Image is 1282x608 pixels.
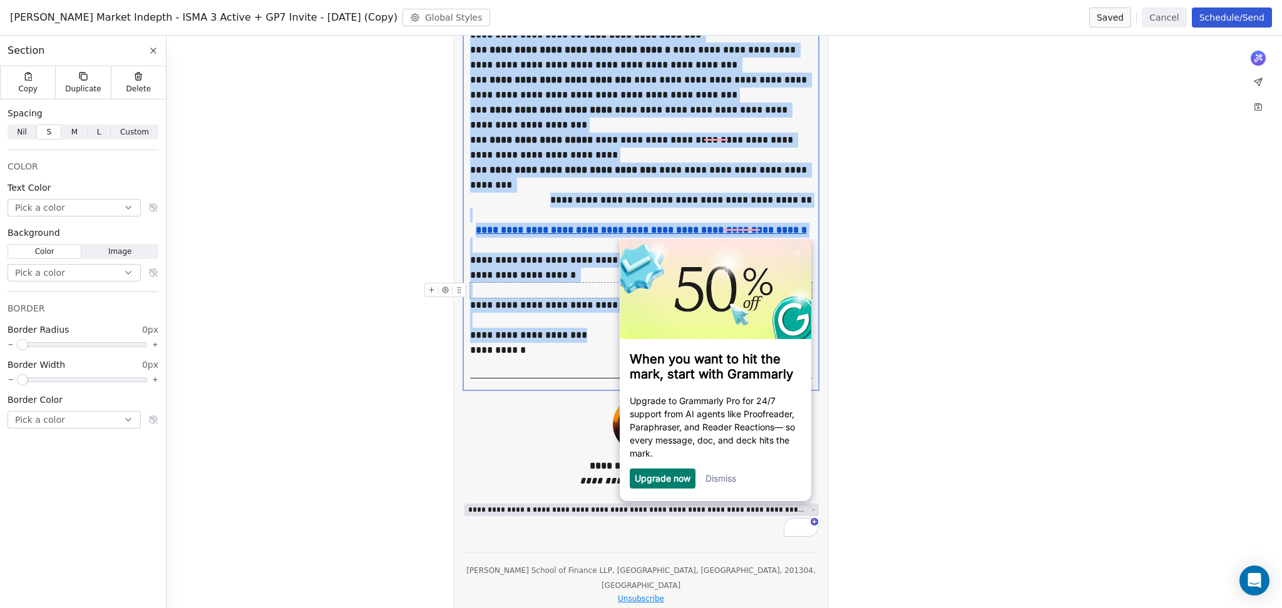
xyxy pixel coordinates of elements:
span: L [97,126,101,138]
div: BORDER [8,302,158,315]
span: 0px [142,323,158,336]
span: Delete [126,84,151,94]
span: Border Radius [8,323,69,336]
div: COLOR [8,160,158,173]
h3: When you want to hit the mark, start with Grammarly [17,113,188,143]
button: Pick a color [8,264,141,281]
span: Custom [120,126,149,138]
span: [PERSON_NAME] Market Indepth - ISMA 3 Active + GP7 Invite - [DATE] (Copy) [10,10,397,25]
button: Cancel [1142,8,1186,28]
a: Upgrade now [22,234,78,245]
button: Global Styles [403,9,490,26]
span: Spacing [8,107,43,119]
span: 0px [142,358,158,371]
button: Pick a color [8,199,141,216]
button: Pick a color [8,411,141,428]
span: Border Color [8,393,63,406]
span: Nil [17,126,27,138]
span: Image [108,246,132,257]
img: close_x_white.png [182,11,187,17]
a: Dismiss [93,234,123,245]
span: Section [8,43,44,58]
button: Schedule/Send [1192,8,1272,28]
span: M [71,126,78,138]
div: Open Intercom Messenger [1239,565,1269,595]
p: Upgrade to Grammarly Pro for 24/7 support from AI agents like Proofreader, Paraphraser, and Reade... [17,155,188,221]
span: Copy [18,84,38,94]
span: Text Color [8,181,51,194]
span: Background [8,226,60,239]
button: Saved [1089,8,1131,28]
span: Border Width [8,358,65,371]
span: Duplicate [65,84,101,94]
